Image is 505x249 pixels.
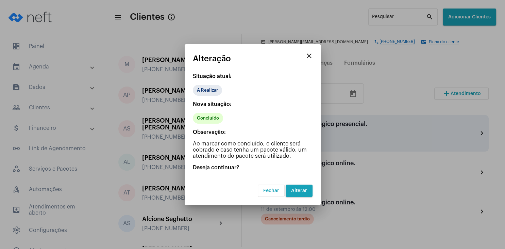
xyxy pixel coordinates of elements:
[305,52,313,60] mat-icon: close
[193,129,313,135] p: Observação:
[193,85,222,96] mat-chip: A Realizar
[193,141,313,159] p: Ao marcar como concluído, o cliente será cobrado e caso tenha um pacote válido, um atendimento do...
[193,101,313,107] p: Nova situação:
[258,185,285,197] button: Fechar
[291,188,307,193] span: Alterar
[286,185,313,197] button: Alterar
[193,73,313,79] p: Situação atual:
[193,113,223,124] mat-chip: Concluído
[263,188,279,193] span: Fechar
[193,54,231,63] span: Alteração
[193,165,313,171] p: Deseja continuar?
